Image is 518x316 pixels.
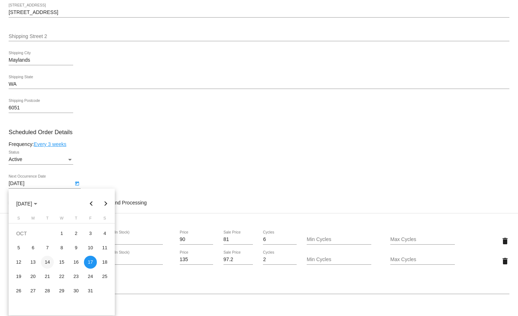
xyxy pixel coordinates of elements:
[26,269,40,284] td: October 20, 2025
[27,284,39,297] div: 27
[98,227,111,240] div: 4
[69,284,83,298] td: October 30, 2025
[55,241,69,255] td: October 8, 2025
[55,284,68,297] div: 29
[16,201,37,207] span: [DATE]
[11,241,26,255] td: October 5, 2025
[55,256,68,269] div: 15
[26,255,40,269] td: October 13, 2025
[84,256,97,269] div: 17
[55,227,68,240] div: 1
[84,241,97,254] div: 10
[55,241,68,254] div: 8
[55,269,69,284] td: October 22, 2025
[98,241,111,254] div: 11
[40,216,55,223] th: Tuesday
[98,270,111,283] div: 25
[84,270,97,283] div: 24
[83,269,98,284] td: October 24, 2025
[69,255,83,269] td: October 16, 2025
[12,284,25,297] div: 26
[55,284,69,298] td: October 29, 2025
[98,256,111,269] div: 18
[83,255,98,269] td: October 17, 2025
[69,216,83,223] th: Thursday
[11,216,26,223] th: Sunday
[11,269,26,284] td: October 19, 2025
[27,256,39,269] div: 13
[12,270,25,283] div: 19
[55,216,69,223] th: Wednesday
[99,197,113,211] button: Next month
[55,255,69,269] td: October 15, 2025
[70,256,83,269] div: 16
[84,197,99,211] button: Previous month
[41,256,54,269] div: 14
[69,241,83,255] td: October 9, 2025
[41,270,54,283] div: 21
[26,284,40,298] td: October 27, 2025
[11,284,26,298] td: October 26, 2025
[10,197,43,211] button: Choose month and year
[27,270,39,283] div: 20
[69,269,83,284] td: October 23, 2025
[83,226,98,241] td: October 3, 2025
[41,241,54,254] div: 7
[40,284,55,298] td: October 28, 2025
[41,284,54,297] div: 28
[70,241,83,254] div: 9
[40,255,55,269] td: October 14, 2025
[40,269,55,284] td: October 21, 2025
[55,226,69,241] td: October 1, 2025
[83,241,98,255] td: October 10, 2025
[84,284,97,297] div: 31
[98,216,112,223] th: Saturday
[69,226,83,241] td: October 2, 2025
[26,241,40,255] td: October 6, 2025
[98,255,112,269] td: October 18, 2025
[27,241,39,254] div: 6
[26,216,40,223] th: Monday
[70,270,83,283] div: 23
[12,256,25,269] div: 12
[11,226,55,241] td: OCT
[11,255,26,269] td: October 12, 2025
[83,284,98,298] td: October 31, 2025
[55,270,68,283] div: 22
[98,269,112,284] td: October 25, 2025
[98,226,112,241] td: October 4, 2025
[70,227,83,240] div: 2
[70,284,83,297] div: 30
[98,241,112,255] td: October 11, 2025
[12,241,25,254] div: 5
[83,216,98,223] th: Friday
[40,241,55,255] td: October 7, 2025
[84,227,97,240] div: 3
